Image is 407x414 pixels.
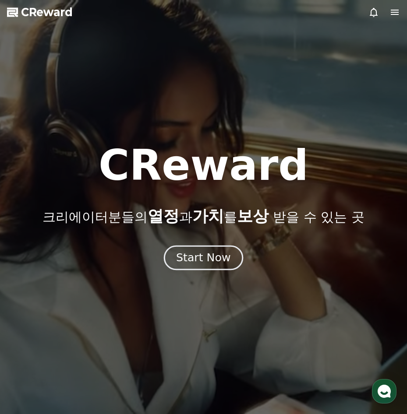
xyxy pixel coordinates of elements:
[135,291,146,298] span: 설정
[113,277,168,299] a: 설정
[237,207,269,225] span: 보상
[164,246,243,270] button: Start Now
[148,207,179,225] span: 열정
[7,5,73,19] a: CReward
[192,207,224,225] span: 가치
[58,277,113,299] a: 대화
[176,250,230,265] div: Start Now
[3,277,58,299] a: 홈
[28,291,33,298] span: 홈
[80,291,91,298] span: 대화
[42,207,364,225] p: 크리에이터분들의 과 를 받을 수 있는 곳
[166,255,241,263] a: Start Now
[21,5,73,19] span: CReward
[99,144,308,186] h1: CReward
